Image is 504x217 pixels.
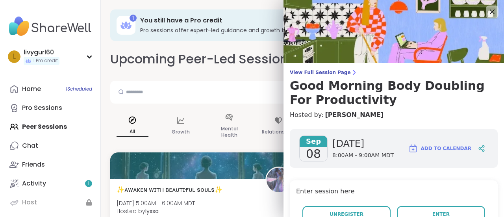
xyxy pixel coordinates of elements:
h4: Enter session here [296,187,491,198]
div: Activity [22,179,46,188]
a: Home1Scheduled [6,80,94,98]
div: livygurl60 [24,48,59,57]
a: Host [6,193,94,212]
span: 1 Scheduled [66,86,92,92]
img: lyssa [267,168,291,192]
a: Activity1 [6,174,94,193]
a: Pro Sessions [6,98,94,117]
div: Friends [22,160,45,169]
span: 8:00AM - 9:00AM MDT [332,152,394,160]
button: Add to Calendar [405,139,475,158]
span: ✨ᴀᴡᴀᴋᴇɴ ᴡɪᴛʜ ʙᴇᴀᴜᴛɪғᴜʟ sᴏᴜʟs✨ [117,185,222,195]
p: Mental Health [213,124,245,140]
a: Chat [6,136,94,155]
span: View Full Session Page [290,69,498,76]
span: l [13,52,16,62]
div: 1 [130,15,137,22]
span: 1 Pro credit [33,57,58,64]
p: All [117,127,148,137]
b: lyssa [145,207,159,215]
span: Hosted by [117,207,195,215]
span: [DATE] 5:00AM - 6:00AM MDT [117,199,195,207]
p: Growth [172,127,190,137]
span: Add to Calendar [421,145,471,152]
a: Friends [6,155,94,174]
span: 1 [88,180,89,187]
a: View Full Session PageGood Morning Body Doubling For Productivity [290,69,498,107]
a: [PERSON_NAME] [325,110,384,120]
div: Pro Sessions [22,104,62,112]
span: Sep [300,136,327,147]
span: 08 [306,147,321,161]
div: Host [22,198,37,207]
h3: You still have a Pro credit [140,16,484,25]
span: [DATE] [332,137,394,150]
img: ShareWell Nav Logo [6,13,94,40]
h3: Pro sessions offer expert-led guidance and growth tools. [140,26,484,34]
div: Chat [22,141,38,150]
h3: Good Morning Body Doubling For Productivity [290,79,498,107]
h2: Upcoming Peer-Led Sessions [110,50,295,68]
img: ShareWell Logomark [408,144,418,153]
h4: Hosted by: [290,110,498,120]
div: Home [22,85,41,93]
p: Relationships [262,127,295,137]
